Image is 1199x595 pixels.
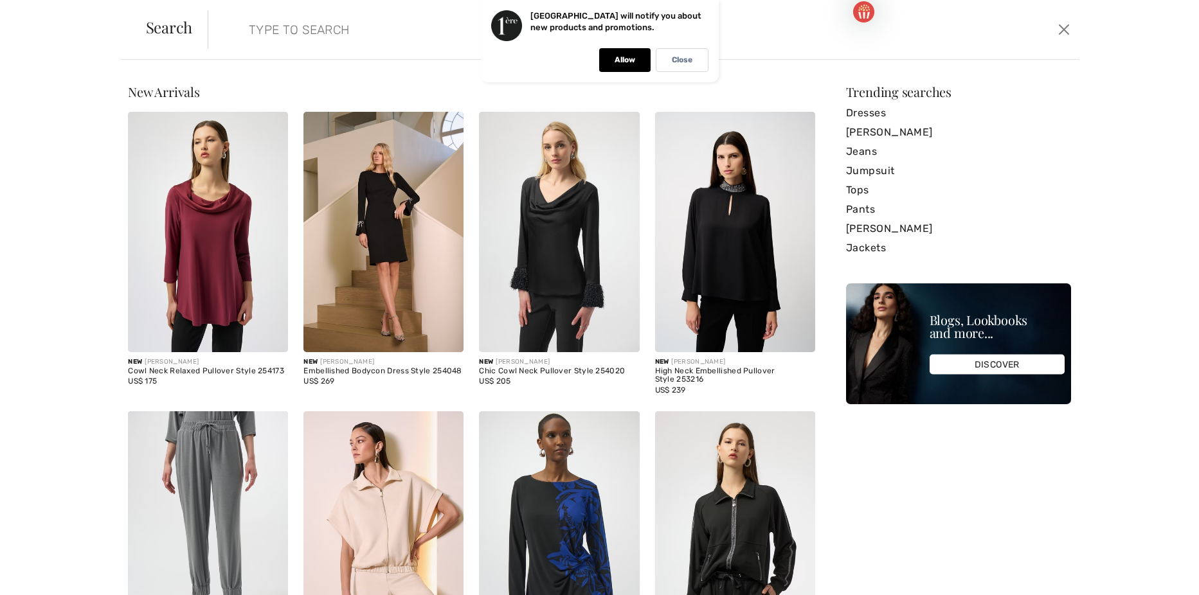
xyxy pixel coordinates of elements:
[930,314,1065,339] div: Blogs, Lookbooks and more...
[55,15,180,44] h1: Live Chat | Chat en direct
[195,337,215,353] button: Menu
[128,367,288,376] div: Cowl Neck Relaxed Pullover Style 254173
[23,101,217,111] div: Chat started
[128,357,288,367] div: [PERSON_NAME]
[479,358,493,366] span: New
[655,112,815,352] img: High Neck Embellished Pullover Style 253216. Black
[846,200,1071,219] a: Pants
[479,367,639,376] div: Chic Cowl Neck Pullover Style 254020
[1054,19,1074,40] button: Close
[128,112,288,352] img: Cowl Neck Relaxed Pullover Style 254173. Royal Sapphire 163
[128,83,199,100] span: New Arrivals
[655,358,669,366] span: New
[846,238,1071,258] a: Jackets
[23,164,44,184] img: avatar
[846,85,1071,98] div: Trending searches
[655,386,686,395] span: US$ 239
[52,118,217,128] div: Boutique [STREET_ADDRESS]
[846,142,1071,161] a: Jeans
[615,55,635,65] p: Allow
[655,357,815,367] div: [PERSON_NAME]
[128,358,142,366] span: New
[530,11,701,32] p: [GEOGRAPHIC_DATA] will notify you about new products and promotions.
[303,112,464,352] img: Embellished Bodycon Dress Style 254048. Deep cherry
[303,357,464,367] div: [PERSON_NAME]
[128,377,157,386] span: US$ 175
[846,283,1071,404] img: Blogs, Lookbooks and more...
[846,219,1071,238] a: [PERSON_NAME]
[846,123,1071,142] a: [PERSON_NAME]
[303,367,464,376] div: Embellished Bodycon Dress Style 254048
[846,161,1071,181] a: Jumpsuit
[846,181,1071,200] a: Tops
[479,112,639,352] img: Chic Cowl Neck Pullover Style 254020. Royal Sapphire 163
[49,59,220,69] h2: Customer Care | Service Client
[930,355,1065,375] div: DISCOVER
[672,55,692,65] p: Close
[239,10,851,49] input: TYPE TO SEARCH
[303,358,318,366] span: New
[49,70,220,80] div: [STREET_ADDRESS]
[303,377,334,386] span: US$ 269
[479,377,510,386] span: US$ 205
[150,337,170,353] button: End chat
[201,22,221,40] button: Minimize widget
[57,138,182,179] span: Hi, are you having any trouble checking out? Feel free to reach out to us with any questions!
[655,367,815,385] div: High Neck Embellished Pullover Style 253216
[146,19,193,35] span: Search
[479,357,639,367] div: [PERSON_NAME]
[21,59,41,80] img: avatar
[28,9,55,21] span: Chat
[846,103,1071,123] a: Dresses
[180,22,201,40] button: Popout
[172,337,193,353] button: Attach file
